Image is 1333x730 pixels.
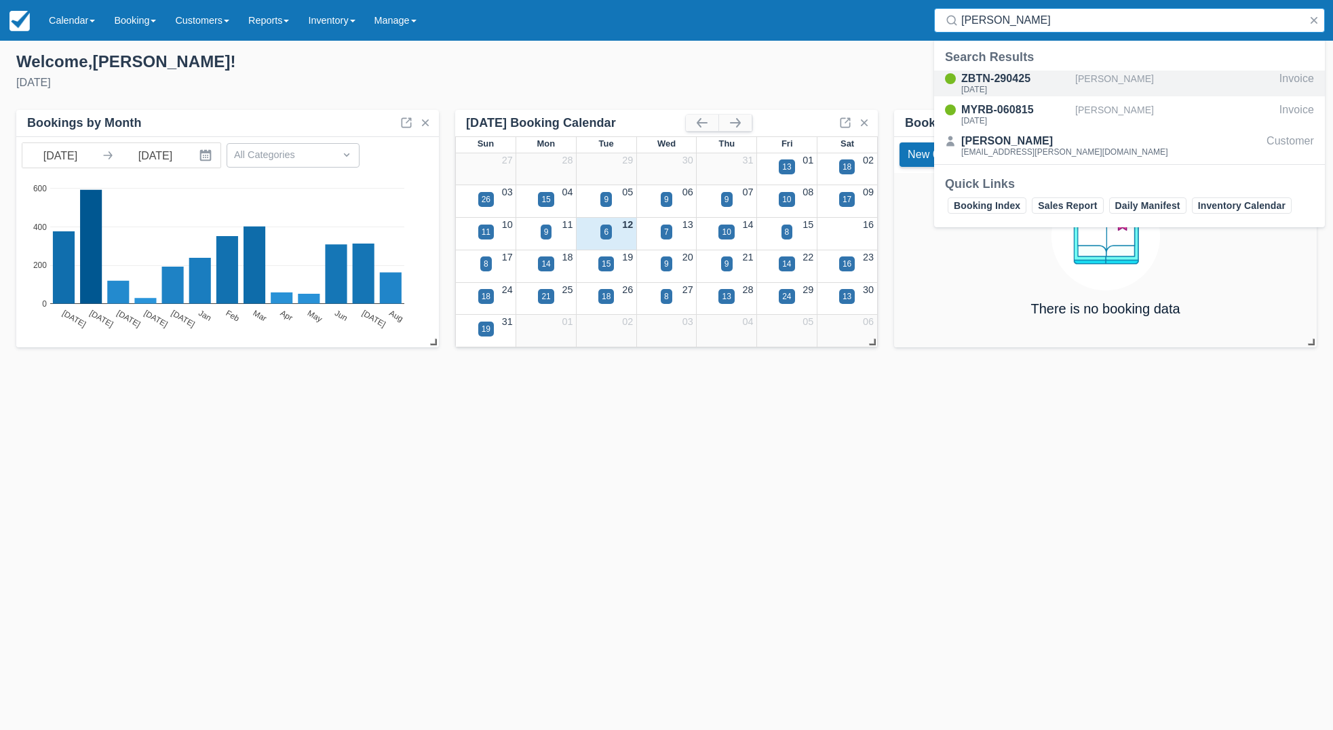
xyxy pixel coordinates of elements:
[599,138,614,149] span: Tue
[484,258,488,270] div: 8
[682,252,693,263] a: 20
[604,193,608,206] div: 9
[602,258,611,270] div: 15
[803,219,813,230] a: 15
[478,138,494,149] span: Sun
[803,187,813,197] a: 08
[502,219,513,230] a: 10
[743,316,754,327] a: 04
[1032,197,1103,214] a: Sales Report
[722,226,731,238] div: 10
[781,138,793,149] span: Fri
[193,143,220,168] button: Interact with the calendar and add the check-in date for your trip.
[502,316,513,327] a: 31
[502,284,513,295] a: 24
[900,142,947,167] button: New 0
[562,252,573,263] a: 18
[482,193,490,206] div: 26
[948,197,1026,214] a: Booking Index
[863,187,874,197] a: 09
[466,115,686,131] div: [DATE] Booking Calendar
[961,85,1070,94] div: [DATE]
[743,219,754,230] a: 14
[843,290,851,303] div: 13
[604,226,608,238] div: 6
[340,148,353,161] span: Dropdown icon
[682,284,693,295] a: 27
[482,290,490,303] div: 18
[502,252,513,263] a: 17
[664,226,669,238] div: 7
[664,193,669,206] div: 9
[725,193,729,206] div: 9
[562,219,573,230] a: 11
[16,52,656,72] div: Welcome , [PERSON_NAME] !
[1075,71,1274,96] div: [PERSON_NAME]
[682,155,693,166] a: 30
[782,258,791,270] div: 14
[743,284,754,295] a: 28
[482,226,490,238] div: 11
[961,71,1070,87] div: ZBTN-290425
[682,187,693,197] a: 06
[782,290,791,303] div: 24
[9,11,30,31] img: checkfront-main-nav-mini-logo.png
[1109,197,1186,214] a: Daily Manifest
[843,161,851,173] div: 18
[541,290,550,303] div: 21
[664,258,669,270] div: 9
[1192,197,1292,214] a: Inventory Calendar
[945,176,1314,192] div: Quick Links
[843,258,851,270] div: 16
[622,187,633,197] a: 05
[622,316,633,327] a: 02
[743,155,754,166] a: 31
[1279,71,1314,96] div: Invoice
[682,316,693,327] a: 03
[841,138,854,149] span: Sat
[803,284,813,295] a: 29
[743,187,754,197] a: 07
[934,133,1325,159] a: [PERSON_NAME][EMAIL_ADDRESS][PERSON_NAME][DOMAIN_NAME]Customer
[117,143,193,168] input: End Date
[541,193,550,206] div: 15
[863,155,874,166] a: 02
[657,138,676,149] span: Wed
[562,316,573,327] a: 01
[961,148,1168,156] div: [EMAIL_ADDRESS][PERSON_NAME][DOMAIN_NAME]
[782,193,791,206] div: 10
[502,187,513,197] a: 03
[541,258,550,270] div: 14
[843,193,851,206] div: 17
[863,219,874,230] a: 16
[16,75,656,91] div: [DATE]
[622,284,633,295] a: 26
[961,117,1070,125] div: [DATE]
[622,252,633,263] a: 19
[562,284,573,295] a: 25
[718,138,735,149] span: Thu
[945,49,1314,65] div: Search Results
[482,323,490,335] div: 19
[562,187,573,197] a: 04
[863,284,874,295] a: 30
[934,71,1325,96] a: ZBTN-290425[DATE][PERSON_NAME]Invoice
[961,8,1303,33] input: Search ( / )
[803,155,813,166] a: 01
[863,316,874,327] a: 06
[961,102,1070,118] div: MYRB-060815
[1267,133,1314,159] div: Customer
[1051,182,1160,290] img: booking.png
[622,219,633,230] a: 12
[863,252,874,263] a: 23
[682,219,693,230] a: 13
[664,290,669,303] div: 8
[743,252,754,263] a: 21
[544,226,549,238] div: 9
[602,290,611,303] div: 18
[961,133,1168,149] div: [PERSON_NAME]
[803,316,813,327] a: 05
[1030,301,1180,316] h4: There is no booking data
[502,155,513,166] a: 27
[725,258,729,270] div: 9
